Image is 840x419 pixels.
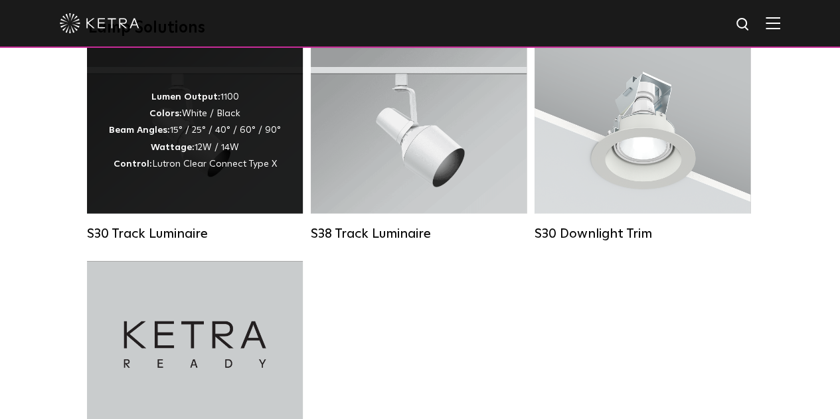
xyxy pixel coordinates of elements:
[114,159,152,169] strong: Control:
[60,13,139,33] img: ketra-logo-2019-white
[535,226,750,242] div: S30 Downlight Trim
[311,48,527,242] a: S38 Track Luminaire Lumen Output:1100Colors:White / BlackBeam Angles:10° / 25° / 40° / 60°Wattage...
[151,143,195,152] strong: Wattage:
[87,226,303,242] div: S30 Track Luminaire
[151,92,220,102] strong: Lumen Output:
[311,226,527,242] div: S38 Track Luminaire
[109,126,170,135] strong: Beam Angles:
[535,48,750,242] a: S30 Downlight Trim S30 Downlight Trim
[87,48,303,242] a: S30 Track Luminaire Lumen Output:1100Colors:White / BlackBeam Angles:15° / 25° / 40° / 60° / 90°W...
[152,159,277,169] span: Lutron Clear Connect Type X
[735,17,752,33] img: search icon
[766,17,780,29] img: Hamburger%20Nav.svg
[149,109,182,118] strong: Colors:
[109,89,281,173] div: 1100 White / Black 15° / 25° / 40° / 60° / 90° 12W / 14W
